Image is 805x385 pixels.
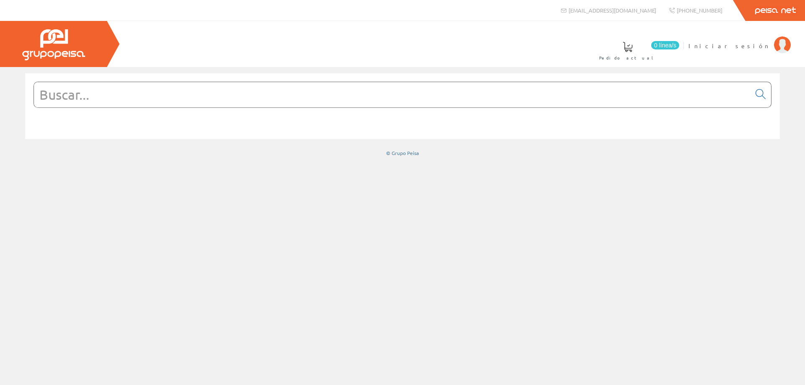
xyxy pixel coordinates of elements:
[651,41,679,49] span: 0 línea/s
[22,29,85,60] img: Grupo Peisa
[677,7,722,14] span: [PHONE_NUMBER]
[569,7,656,14] span: [EMAIL_ADDRESS][DOMAIN_NAME]
[34,82,750,107] input: Buscar...
[25,150,780,157] div: © Grupo Peisa
[688,41,770,50] span: Iniciar sesión
[688,35,791,43] a: Iniciar sesión
[599,54,656,62] span: Pedido actual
